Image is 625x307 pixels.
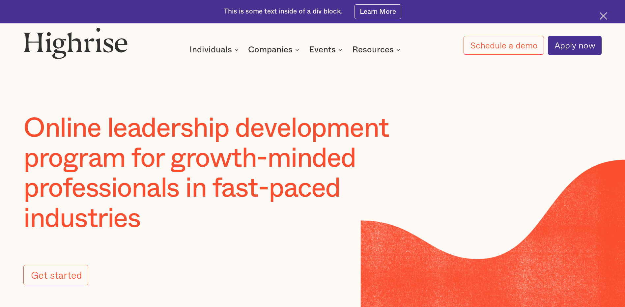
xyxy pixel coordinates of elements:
a: Apply now [548,36,602,55]
div: This is some text inside of a div block. [224,7,343,16]
div: Individuals [189,46,232,54]
a: Learn More [355,4,402,19]
div: Companies [248,46,301,54]
img: Highrise logo [23,27,128,59]
img: Cross icon [600,12,607,20]
a: Schedule a demo [464,36,544,55]
div: Individuals [189,46,241,54]
div: Companies [248,46,293,54]
h1: Online leadership development program for growth-minded professionals in fast-paced industries [23,113,445,234]
div: Resources [352,46,402,54]
div: Events [309,46,344,54]
a: Get started [23,265,88,285]
div: Events [309,46,336,54]
div: Resources [352,46,394,54]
